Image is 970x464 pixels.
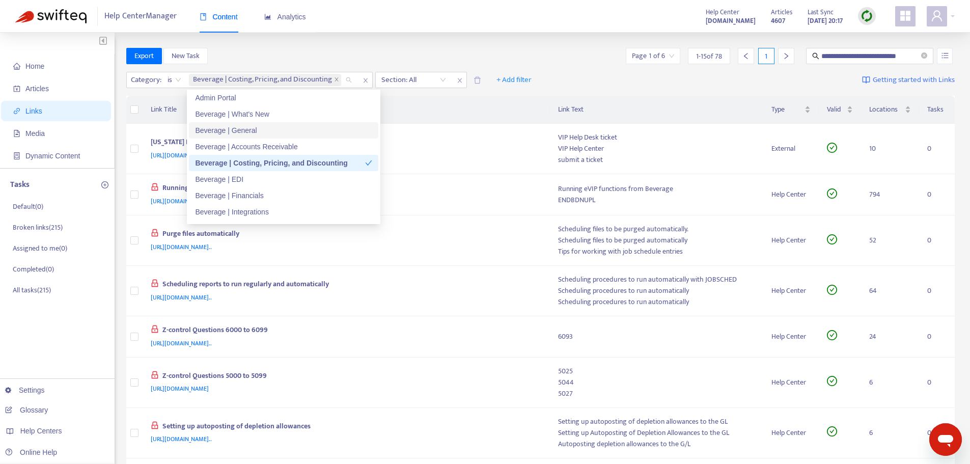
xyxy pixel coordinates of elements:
button: unordered-list [937,48,953,64]
p: Assigned to me ( 0 ) [13,243,67,254]
span: area-chart [264,13,271,20]
span: close [359,74,372,87]
span: book [200,13,207,20]
span: Help Center [706,7,739,18]
span: [URL][DOMAIN_NAME].. [151,434,212,444]
span: [URL][DOMAIN_NAME].. [151,338,212,348]
span: close-circle [921,51,927,61]
span: close [453,74,466,87]
td: 0 [919,316,955,358]
div: Help Center [771,427,811,439]
div: Beverage | Accounts Receivable [189,139,378,155]
td: 0 [919,174,955,215]
span: home [13,63,20,70]
img: sync.dc5367851b00ba804db3.png [861,10,873,22]
div: Beverage | Master Data [189,220,378,236]
span: [URL][DOMAIN_NAME] [151,196,209,206]
div: Scheduling files to be purged automatically [558,235,755,246]
span: user [931,10,943,22]
span: lock [151,279,159,287]
strong: 4607 [771,15,785,26]
span: container [13,152,20,159]
span: Analytics [264,13,306,21]
div: Beverage | What's New [189,106,378,122]
div: Z-control Questions 6000 to 6099 [151,324,538,338]
span: plus-circle [101,181,108,188]
span: lock [151,229,159,237]
th: Locations [861,96,919,124]
span: check-circle [827,234,837,244]
div: Beverage | Integrations [195,206,372,217]
span: Media [25,129,45,138]
div: Beverage | EDI [189,171,378,187]
span: check [365,159,372,167]
div: Scheduling procedures to run automatically with JOBSCHED [558,274,755,285]
span: Getting started with Links [873,74,955,86]
span: check-circle [827,376,837,386]
span: file-image [13,130,20,137]
div: Scheduling reports to run regularly and automatically [151,279,538,292]
div: Running eVIP functions from Beverage [151,182,538,196]
div: Beverage | Costing, Pricing, and Discounting [189,155,378,171]
p: Completed ( 0 ) [13,264,54,275]
div: Beverage | Accounts Receivable [195,141,372,152]
span: Articles [25,85,49,93]
td: 0 [919,266,955,316]
button: Export [126,48,162,64]
p: Tasks [10,179,30,191]
td: 0 [919,215,955,266]
td: 6 [861,408,919,458]
span: [URL][DOMAIN_NAME].. [151,242,212,252]
span: lock [151,371,159,379]
td: 0 [919,358,955,408]
span: Export [134,50,154,62]
td: 64 [861,266,919,316]
div: Z-control Questions 5000 to 5099 [151,370,538,384]
span: Category : [127,72,163,88]
div: Beverage | Financials [189,187,378,204]
div: VIP Help Desk ticket [558,132,755,143]
span: unordered-list [941,52,949,59]
span: link [13,107,20,115]
div: Purge files automatically [151,228,538,241]
div: Beverage | Integrations [189,204,378,220]
div: Setting up autoposting of depletion allowances [151,421,538,434]
strong: [DATE] 20:17 [808,15,843,26]
div: Setting up autoposting of depletion allowances to the GL [558,416,755,427]
span: Links [25,107,42,115]
div: 5027 [558,388,755,399]
td: 24 [861,316,919,358]
a: [DOMAIN_NAME] [706,15,756,26]
td: 0 [919,124,955,174]
div: Beverage | What's New [195,108,372,120]
div: Help Center [771,285,811,296]
div: Admin Portal [189,90,378,106]
span: Help Centers [20,427,62,435]
span: close-circle [921,52,927,59]
div: Beverage | EDI [195,174,372,185]
span: account-book [13,85,20,92]
span: Type [771,104,802,115]
span: is [168,72,181,88]
span: [URL][DOMAIN_NAME].. [151,292,212,303]
span: [URL][DOMAIN_NAME] [151,150,209,160]
span: check-circle [827,426,837,436]
div: Running eVIP functions from Beverage [558,183,755,195]
div: External [771,143,811,154]
p: All tasks ( 215 ) [13,285,51,295]
span: search [812,52,819,60]
span: + Add filter [496,74,532,86]
img: Swifteq [15,9,87,23]
div: 6093 [558,331,755,342]
span: Beverage | Costing, Pricing, and Discounting [189,74,341,86]
div: submit a ticket [558,154,755,166]
div: Setting up Autoposting of Depletion Allowances to the GL [558,427,755,439]
button: New Task [163,48,208,64]
span: appstore [899,10,911,22]
span: delete [474,76,481,84]
iframe: Button to launch messaging window [929,423,962,456]
div: Autoposting depletion allowances to the G/L [558,439,755,450]
span: check-circle [827,330,837,340]
div: 5025 [558,366,755,377]
span: Beverage | Costing, Pricing, and Discounting [193,74,332,86]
